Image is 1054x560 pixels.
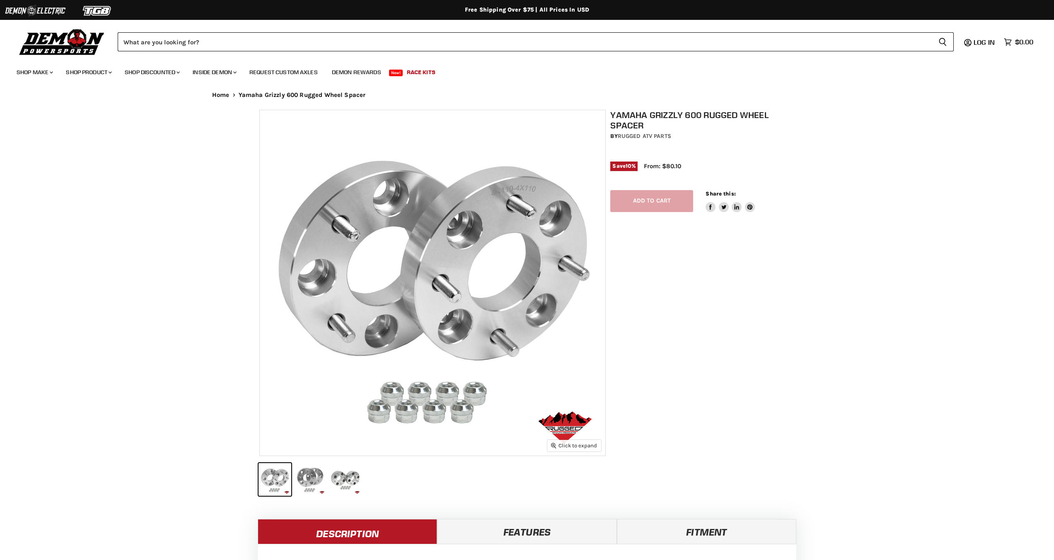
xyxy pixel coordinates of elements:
[10,64,58,81] a: Shop Make
[610,162,638,171] span: Save %
[974,38,995,46] span: Log in
[644,162,681,170] span: From: $80.10
[258,519,437,544] a: Description
[118,32,932,51] input: Search
[212,92,230,99] a: Home
[196,6,858,14] div: Free Shipping Over $75 | All Prices In USD
[401,64,442,81] a: Race Kits
[118,32,954,51] form: Product
[4,3,66,19] img: Demon Electric Logo 2
[17,27,107,56] img: Demon Powersports
[706,191,735,197] span: Share this:
[618,133,671,140] a: Rugged ATV Parts
[186,64,242,81] a: Inside Demon
[326,64,387,81] a: Demon Rewards
[10,60,1031,81] ul: Main menu
[118,64,185,81] a: Shop Discounted
[617,519,796,544] a: Fitment
[626,163,631,169] span: 10
[547,440,601,451] button: Click to expand
[610,132,799,141] div: by
[259,463,291,496] button: Yamaha Grizzly 600 Rugged Wheel Spacer thumbnail
[294,463,326,496] button: Yamaha Grizzly 600 Rugged Wheel Spacer thumbnail
[60,64,117,81] a: Shop Product
[389,70,403,76] span: New!
[551,442,597,449] span: Click to expand
[243,64,324,81] a: Request Custom Axles
[706,190,755,212] aside: Share this:
[610,110,799,130] h1: Yamaha Grizzly 600 Rugged Wheel Spacer
[66,3,128,19] img: TGB Logo 2
[437,519,616,544] a: Features
[1015,38,1033,46] span: $0.00
[196,92,858,99] nav: Breadcrumbs
[260,110,605,456] img: Yamaha Grizzly 600 Rugged Wheel Spacer
[932,32,954,51] button: Search
[1000,36,1037,48] a: $0.00
[239,92,366,99] span: Yamaha Grizzly 600 Rugged Wheel Spacer
[970,39,1000,46] a: Log in
[329,463,362,496] button: Yamaha Grizzly 600 Rugged Wheel Spacer thumbnail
